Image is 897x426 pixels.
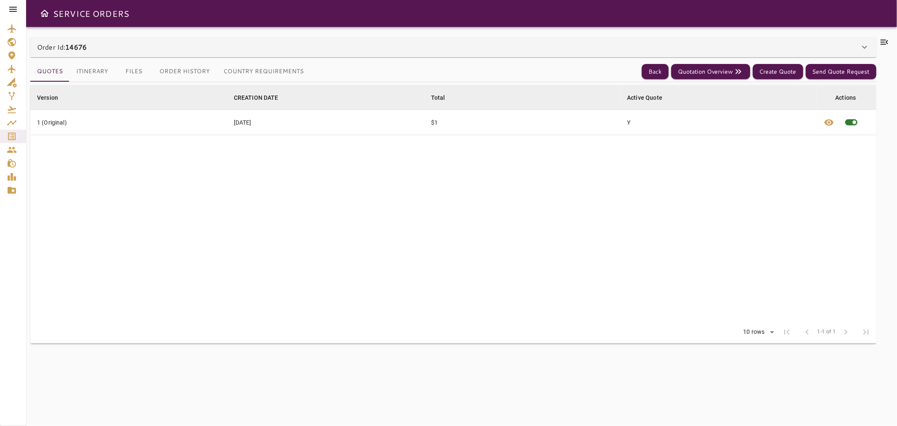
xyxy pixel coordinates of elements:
div: 10 rows [741,328,767,335]
button: Back [642,64,669,80]
div: Order Id:14676 [30,37,876,57]
span: Version [37,93,69,103]
td: $1 [424,110,620,135]
td: Y [620,110,817,135]
b: 14676 [65,42,87,52]
span: Previous Page [797,322,818,342]
p: Order Id: [37,42,87,52]
td: [DATE] [227,110,424,135]
div: CREATION DATE [234,93,278,103]
button: Files [115,61,153,82]
button: Quotation Overview [671,64,750,80]
span: First Page [777,322,797,342]
button: Itinerary [69,61,115,82]
span: Total [431,93,456,103]
span: visibility [824,117,834,128]
button: Order History [153,61,217,82]
span: Next Page [836,322,856,342]
span: Active Quote [627,93,673,103]
span: This quote is already active [839,110,864,135]
button: View quote details [819,110,839,135]
h6: SERVICE ORDERS [53,7,129,20]
div: Total [431,93,445,103]
button: Create Quote [753,64,803,80]
div: Version [37,93,58,103]
button: Quotes [30,61,69,82]
button: Send Quote Request [806,64,876,80]
button: Open drawer [36,5,53,22]
span: CREATION DATE [234,93,289,103]
button: Country Requirements [217,61,310,82]
div: 10 rows [738,326,777,338]
div: Active Quote [627,93,662,103]
div: basic tabs example [30,61,310,82]
span: 1-1 of 1 [818,328,836,336]
span: Last Page [856,322,876,342]
td: 1 (Original) [30,110,227,135]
